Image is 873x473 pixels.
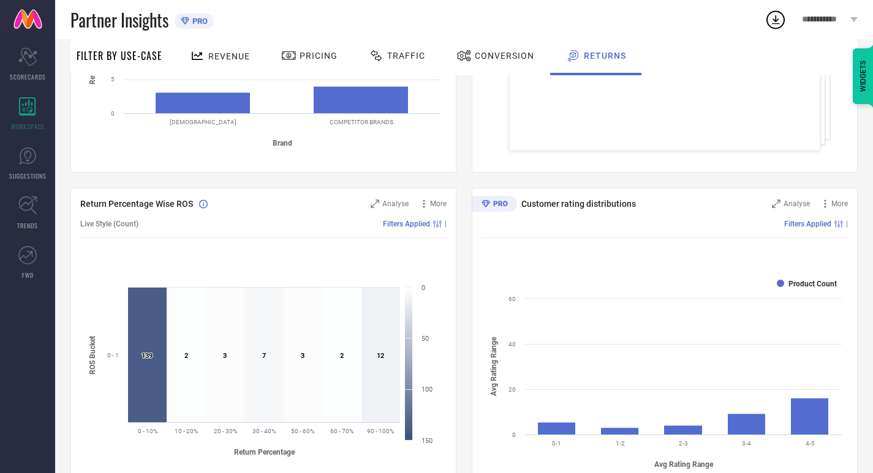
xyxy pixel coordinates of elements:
[208,51,250,61] span: Revenue
[88,335,97,374] tspan: ROS Bucket
[377,352,384,360] text: 12
[421,385,433,393] text: 100
[340,352,344,360] text: 2
[382,199,409,208] span: Analyse
[234,448,295,456] tspan: Return Percentage
[138,428,157,434] text: 0 - 10%
[107,352,119,359] text: 0 - 1
[387,51,425,61] span: Traffic
[330,428,353,434] text: 60 - 70%
[508,341,516,348] text: 40
[521,199,636,209] span: Customer rating distributions
[273,139,292,147] tspan: Brand
[367,428,394,434] text: 90 - 100%
[421,335,429,343] text: 50
[475,51,534,61] span: Conversion
[508,296,516,302] text: 60
[383,220,430,228] span: Filters Applied
[472,196,517,214] div: Premium
[552,440,561,447] text: 0-1
[430,199,447,208] span: More
[80,220,138,228] span: Live Style (Count)
[77,48,162,63] span: Filter By Use-Case
[300,51,338,61] span: Pricing
[223,352,227,360] text: 3
[214,428,237,434] text: 20 - 30%
[654,460,714,469] tspan: Avg Rating Range
[301,352,304,360] text: 3
[9,171,47,181] span: SUGGESTIONS
[765,9,787,31] div: Open download list
[742,440,751,447] text: 3-4
[111,76,115,83] text: 5
[17,221,38,230] span: TRENDS
[421,284,425,292] text: 0
[22,270,34,280] span: FWD
[846,220,848,228] span: |
[489,337,498,396] tspan: Avg Rating Range
[70,7,168,32] span: Partner Insights
[189,17,208,26] span: PRO
[445,220,447,228] span: |
[184,352,188,360] text: 2
[512,431,516,438] text: 0
[11,122,45,131] span: WORKSPACE
[679,440,688,447] text: 2-3
[175,428,198,434] text: 10 - 20%
[788,280,837,288] text: Product Count
[10,72,46,81] span: SCORECARDS
[784,220,831,228] span: Filters Applied
[616,440,625,447] text: 1-2
[262,352,266,360] text: 7
[252,428,276,434] text: 30 - 40%
[88,6,97,84] tspan: Return Revenue Percent
[291,428,314,434] text: 50 - 60%
[508,386,516,393] text: 20
[784,199,810,208] span: Analyse
[170,119,236,125] text: [DEMOGRAPHIC_DATA]
[142,352,153,360] text: 139
[584,51,626,61] span: Returns
[111,110,115,117] text: 0
[371,199,379,208] svg: Zoom
[421,437,433,445] text: 150
[772,199,780,208] svg: Zoom
[330,119,393,125] text: COMPETITOR BRANDS
[80,199,193,209] span: Return Percentage Wise ROS
[806,440,815,447] text: 4-5
[831,199,848,208] span: More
